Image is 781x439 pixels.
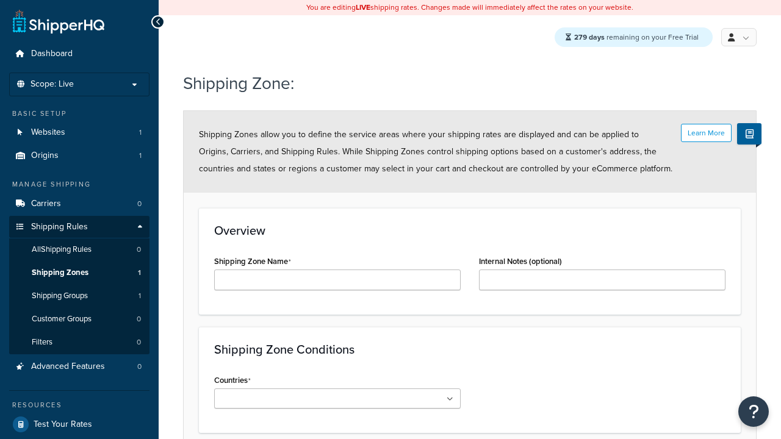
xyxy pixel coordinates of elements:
span: 1 [139,291,141,301]
span: All Shipping Rules [32,244,92,255]
a: Advanced Features0 [9,355,149,378]
span: remaining on your Free Trial [574,32,699,43]
span: Shipping Groups [32,291,88,301]
li: Customer Groups [9,308,149,330]
li: Shipping Groups [9,285,149,307]
span: 0 [137,314,141,324]
span: 0 [137,199,142,209]
span: 0 [137,362,142,372]
span: Origins [31,151,59,161]
span: Filters [32,337,52,348]
span: 1 [138,268,141,278]
span: Websites [31,127,65,138]
button: Open Resource Center [738,396,769,427]
a: Shipping Rules [9,216,149,238]
span: Customer Groups [32,314,92,324]
a: Dashboard [9,43,149,65]
a: Test Your Rates [9,413,149,435]
h3: Shipping Zone Conditions [214,343,725,356]
strong: 279 days [574,32,605,43]
h1: Shipping Zone: [183,71,741,95]
label: Internal Notes (optional) [479,257,562,266]
label: Countries [214,376,251,385]
span: 0 [137,244,141,255]
span: Scope: Live [31,79,74,90]
li: Shipping Rules [9,216,149,355]
span: 1 [139,151,142,161]
a: Websites1 [9,121,149,144]
h3: Overview [214,224,725,237]
a: Filters0 [9,331,149,354]
span: Shipping Zones allow you to define the service areas where your shipping rates are displayed and ... [199,128,672,175]
li: Origins [9,145,149,167]
a: AllShipping Rules0 [9,238,149,261]
li: Filters [9,331,149,354]
a: Shipping Groups1 [9,285,149,307]
span: Test Your Rates [34,419,92,430]
span: Carriers [31,199,61,209]
span: Shipping Rules [31,222,88,232]
label: Shipping Zone Name [214,257,291,266]
div: Basic Setup [9,109,149,119]
div: Manage Shipping [9,179,149,190]
span: 1 [139,127,142,138]
button: Show Help Docs [737,123,761,145]
b: LIVE [356,2,370,13]
li: Shipping Zones [9,262,149,284]
li: Carriers [9,193,149,215]
a: Customer Groups0 [9,308,149,330]
li: Websites [9,121,149,144]
a: Origins1 [9,145,149,167]
span: Advanced Features [31,362,105,372]
span: 0 [137,337,141,348]
button: Learn More [681,124,732,142]
span: Dashboard [31,49,73,59]
span: Shipping Zones [32,268,88,278]
a: Carriers0 [9,193,149,215]
div: Resources [9,400,149,410]
li: Advanced Features [9,355,149,378]
a: Shipping Zones1 [9,262,149,284]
